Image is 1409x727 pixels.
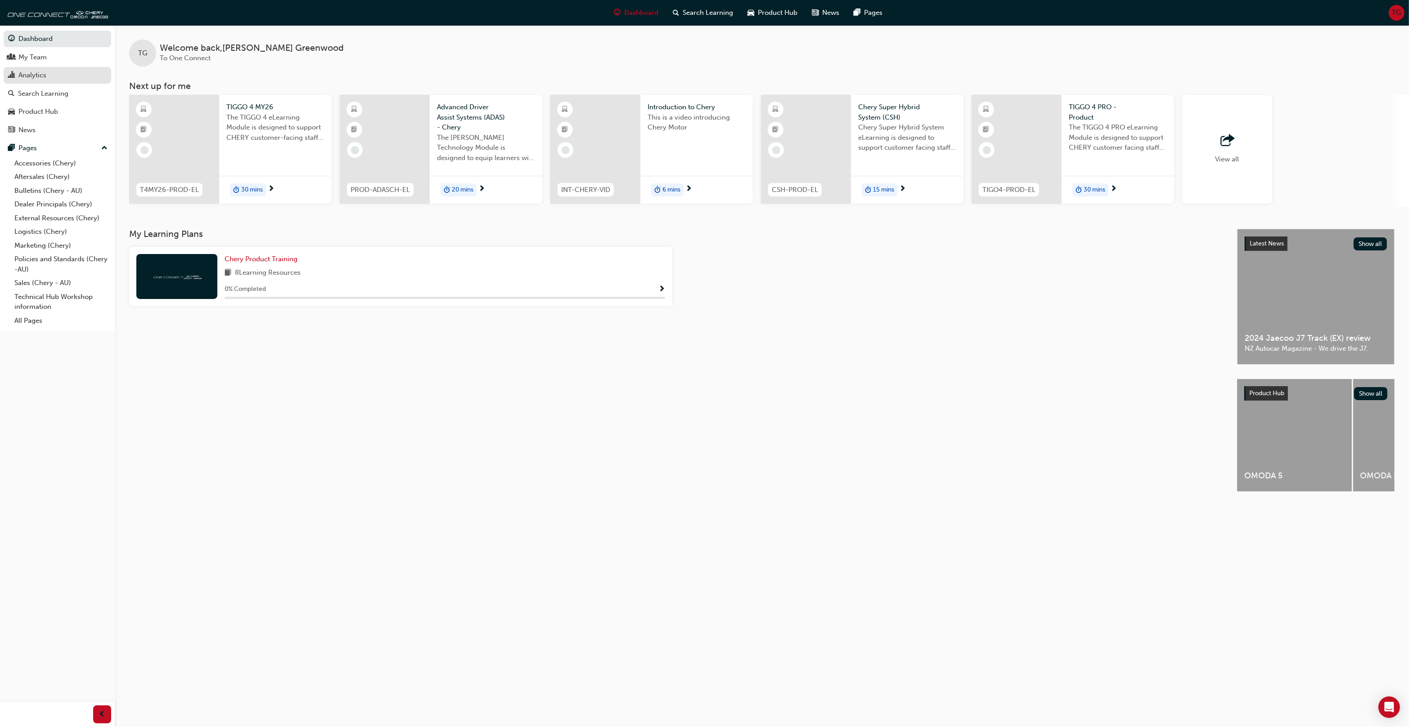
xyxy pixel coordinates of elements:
a: Dashboard [4,31,111,47]
span: Latest News [1250,240,1284,247]
span: guage-icon [8,35,15,43]
span: duration-icon [444,184,450,196]
a: Logistics (Chery) [11,225,111,239]
a: oneconnect [5,4,108,22]
h3: My Learning Plans [129,229,1223,239]
span: learningRecordVerb_NONE-icon [140,146,149,154]
a: CSH-PROD-ELChery Super Hybrid System (CSH)Chery Super Hybrid System eLearning is designed to supp... [761,95,963,204]
span: chart-icon [8,71,15,80]
span: next-icon [268,185,275,193]
a: Analytics [4,67,111,84]
a: Latest NewsShow all [1245,236,1387,251]
span: car-icon [748,7,755,18]
span: booktick-icon [141,124,147,136]
span: learningResourceType_ELEARNING-icon [562,104,568,116]
span: guage-icon [614,7,621,18]
button: Pages [4,140,111,156]
span: The TIGGO 4 eLearning Module is designed to support CHERY customer-facing staff with the product ... [226,112,324,143]
span: 15 mins [873,185,894,195]
span: booktick-icon [351,124,358,136]
span: Chery Super Hybrid System eLearning is designed to support customer facing staff with the underst... [858,122,956,153]
a: Chery Product Training [225,254,301,264]
a: Sales (Chery - AU) [11,276,111,290]
span: Product Hub [758,8,798,18]
span: learningRecordVerb_NONE-icon [983,146,991,154]
span: Pages [864,8,883,18]
span: Welcome back , [PERSON_NAME] Greenwood [160,43,344,54]
span: Chery Super Hybrid System (CSH) [858,102,956,122]
button: DashboardMy TeamAnalyticsSearch LearningProduct HubNews [4,29,111,140]
span: people-icon [8,54,15,62]
a: INT-CHERY-VIDIntroduction to CheryThis is a video introducing Chery Motorduration-icon6 mins [550,95,753,204]
div: Analytics [18,70,46,80]
a: My Team [4,49,111,66]
span: Product Hub [1249,389,1284,397]
span: learningRecordVerb_NONE-icon [351,146,359,154]
span: book-icon [225,268,231,279]
div: Search Learning [18,89,68,99]
button: Show all [1354,387,1388,400]
a: TIGO4-PROD-ELTIGGO 4 PRO - ProductThe TIGGO 4 PRO eLearning Module is designed to support CHERY c... [972,95,1174,204]
span: View all [1215,155,1239,163]
span: OMODA 5 [1244,471,1345,481]
span: learningResourceType_ELEARNING-icon [983,104,990,116]
span: 20 mins [452,185,473,195]
img: oneconnect [152,272,202,281]
span: news-icon [8,126,15,134]
a: All Pages [11,314,111,328]
span: CSH-PROD-EL [772,185,818,195]
span: learningResourceType_ELEARNING-icon [141,104,147,116]
span: prev-icon [99,709,106,720]
span: learningResourceType_ELEARNING-icon [773,104,779,116]
span: The [PERSON_NAME] Technology Module is designed to equip learners with essential knowledge about ... [437,133,535,163]
span: next-icon [899,185,906,193]
span: 2024 Jaecoo J7 Track (EX) review [1245,333,1387,343]
a: T4MY26-PROD-ELTIGGO 4 MY26The TIGGO 4 eLearning Module is designed to support CHERY customer-faci... [129,95,332,204]
button: View all [1182,95,1385,207]
h3: Next up for me [115,81,1409,91]
span: booktick-icon [983,124,990,136]
a: News [4,122,111,138]
span: pages-icon [854,7,861,18]
span: NZ Autocar Magazine - We drive the J7. [1245,343,1387,354]
span: INT-CHERY-VID [561,185,610,195]
span: 30 mins [1084,185,1105,195]
span: duration-icon [654,184,661,196]
span: Show Progress [658,285,665,294]
span: To One Connect [160,54,211,62]
button: Show all [1354,237,1387,250]
span: next-icon [1110,185,1117,193]
a: Dealer Principals (Chery) [11,197,111,211]
span: learningResourceType_ELEARNING-icon [351,104,358,116]
span: news-icon [812,7,819,18]
span: 8 Learning Resources [235,268,301,279]
span: booktick-icon [773,124,779,136]
span: next-icon [478,185,485,193]
a: Policies and Standards (Chery -AU) [11,252,111,276]
span: car-icon [8,108,15,116]
div: Open Intercom Messenger [1378,696,1400,718]
span: duration-icon [865,184,871,196]
span: Dashboard [625,8,659,18]
span: This is a video introducing Chery Motor [648,112,746,133]
span: Advanced Driver Assist Systems (ADAS) - Chery [437,102,535,133]
button: Show Progress [658,284,665,295]
span: Chery Product Training [225,255,297,263]
a: Aftersales (Chery) [11,170,111,184]
a: External Resources (Chery) [11,211,111,225]
span: TG [138,48,147,58]
span: T4MY26-PROD-EL [140,185,199,195]
span: learningRecordVerb_NONE-icon [772,146,780,154]
span: TIGO4-PROD-EL [982,185,1035,195]
a: Technical Hub Workshop information [11,290,111,314]
a: Product Hub [4,103,111,120]
span: 30 mins [241,185,263,195]
a: pages-iconPages [847,4,890,22]
span: pages-icon [8,144,15,152]
span: TIGGO 4 MY26 [226,102,324,112]
span: outbound-icon [1220,134,1234,147]
span: TG [1392,8,1401,18]
div: Product Hub [18,107,58,117]
a: Bulletins (Chery - AU) [11,184,111,198]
